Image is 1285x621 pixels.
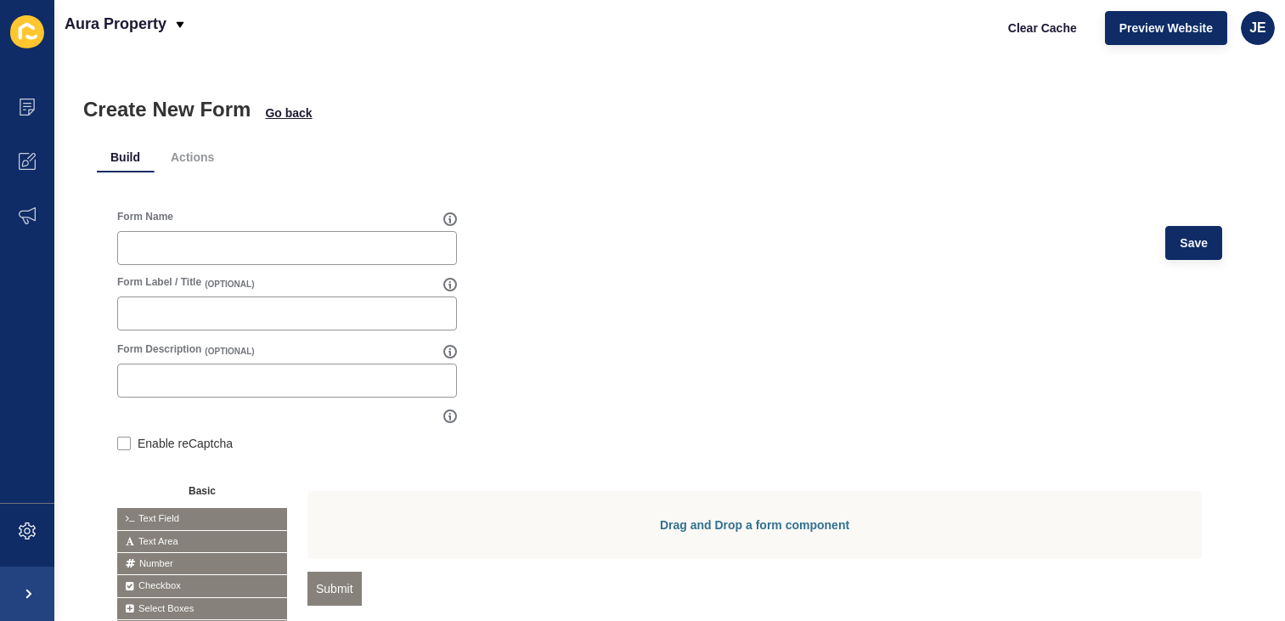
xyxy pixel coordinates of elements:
[1119,20,1213,37] span: Preview Website
[994,11,1091,45] button: Clear Cache
[307,491,1202,559] div: Drag and Drop a form component
[205,346,254,358] span: (OPTIONAL)
[117,508,287,529] span: Text Field
[1105,11,1227,45] button: Preview Website
[117,553,287,574] span: Number
[117,342,201,356] label: Form Description
[1165,226,1222,260] button: Save
[117,479,287,500] button: Basic
[157,142,228,172] li: Actions
[83,98,251,121] h1: Create New Form
[1180,234,1208,251] span: Save
[65,3,166,45] p: Aura Property
[1249,20,1266,37] span: JE
[117,210,173,223] label: Form Name
[117,575,287,596] span: Checkbox
[205,279,254,291] span: (OPTIONAL)
[264,104,313,121] button: Go back
[1008,20,1077,37] span: Clear Cache
[307,572,362,606] button: Submit
[97,142,154,172] li: Build
[138,435,233,452] label: Enable reCaptcha
[117,275,201,289] label: Form Label / Title
[117,598,287,619] span: Select Boxes
[265,104,312,121] span: Go back
[117,531,287,552] span: Text Area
